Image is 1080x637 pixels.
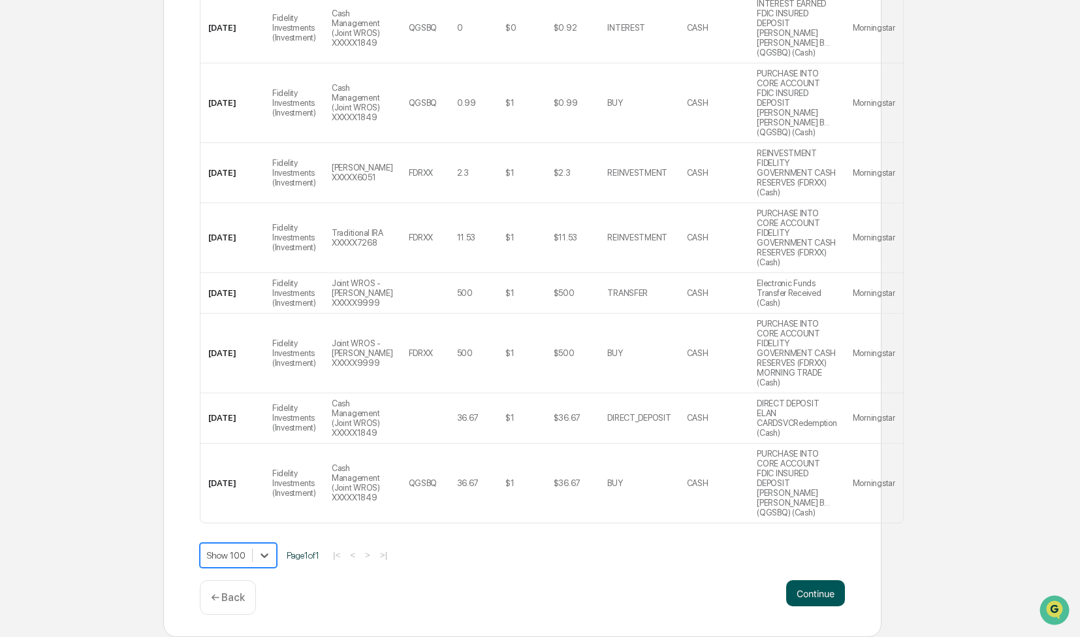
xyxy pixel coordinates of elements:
a: 🔎Data Lookup [8,184,87,207]
div: We're available if you need us! [44,112,165,123]
div: DIRECT_DEPOSIT [607,413,671,423]
button: Start new chat [222,103,238,119]
td: Joint WROS - [PERSON_NAME] XXXXX9999 [324,314,401,393]
div: BUY [607,478,622,488]
div: Fidelity Investments (Investment) [272,278,316,308]
div: REINVESTMENT [607,233,667,242]
td: Cash Management (Joint WROS) XXXXX1849 [324,63,401,143]
div: $1 [505,478,514,488]
div: $1 [505,413,514,423]
div: TRANSFER [607,288,648,298]
a: 🖐️Preclearance [8,159,89,182]
div: CASH [687,23,708,33]
div: $1 [505,98,514,108]
div: $0.92 [554,23,577,33]
p: How can we help? [13,27,238,48]
div: 500 [457,348,473,358]
div: QGSBQ [409,98,437,108]
td: Morningstar [845,203,903,273]
button: > [361,549,374,561]
span: Pylon [130,221,158,231]
div: Fidelity Investments (Investment) [272,88,316,118]
div: 36.67 [457,413,479,423]
div: CASH [687,233,708,242]
div: Fidelity Investments (Investment) [272,468,316,498]
div: QGSBQ [409,23,437,33]
td: Morningstar [845,314,903,393]
input: Clear [34,59,215,73]
div: $1 [505,233,514,242]
div: Fidelity Investments (Investment) [272,13,316,42]
div: 11.53 [457,233,476,242]
button: |< [329,549,344,561]
td: [DATE] [200,314,264,393]
td: [DATE] [200,143,264,203]
div: QGSBQ [409,478,437,488]
div: 2.3 [457,168,469,178]
div: $11.53 [554,233,577,242]
td: Cash Management (Joint WROS) XXXXX1849 [324,393,401,444]
button: >| [376,549,391,561]
div: 🔎 [13,190,24,201]
td: [PERSON_NAME] XXXXX6051 [324,143,401,203]
span: Data Lookup [26,189,82,202]
div: $2.3 [554,168,571,178]
div: BUY [607,348,622,358]
div: PURCHASE INTO CORE ACCOUNT FIDELITY GOVERNMENT CASH RESERVES (FDRXX) (Cash) [757,208,837,267]
div: CASH [687,478,708,488]
td: [DATE] [200,444,264,523]
div: $500 [554,288,575,298]
div: REINVESTMENT FIDELITY GOVERNMENT CASH RESERVES (FDRXX) (Cash) [757,148,837,197]
td: Morningstar [845,143,903,203]
td: [DATE] [200,203,264,273]
span: Attestations [108,164,162,177]
div: Start new chat [44,99,214,112]
div: FDRXX [409,348,434,358]
td: Morningstar [845,273,903,314]
p: ← Back [211,591,245,604]
td: Morningstar [845,63,903,143]
span: Page 1 of 1 [287,550,319,561]
div: $500 [554,348,575,358]
div: CASH [687,98,708,108]
div: FDRXX [409,168,434,178]
span: Preclearance [26,164,84,177]
div: FDRXX [409,233,434,242]
div: $1 [505,288,514,298]
iframe: Open customer support [1038,594,1073,629]
div: PURCHASE INTO CORE ACCOUNT FIDELITY GOVERNMENT CASH RESERVES (FDRXX) MORNING TRADE (Cash) [757,319,837,387]
div: CASH [687,168,708,178]
td: Morningstar [845,444,903,523]
div: Fidelity Investments (Investment) [272,158,316,188]
div: CASH [687,288,708,298]
img: 1746055101610-c473b297-6a78-478c-a979-82029cc54cd1 [13,99,37,123]
div: REINVESTMENT [607,168,667,178]
div: $0.99 [554,98,578,108]
div: PURCHASE INTO CORE ACCOUNT FDIC INSURED DEPOSIT [PERSON_NAME] [PERSON_NAME] B... (QGSBQ) (Cash) [757,449,837,517]
button: < [346,549,359,561]
div: 36.67 [457,478,479,488]
div: 🖐️ [13,165,24,176]
td: Joint WROS - [PERSON_NAME] XXXXX9999 [324,273,401,314]
div: 🗄️ [95,165,105,176]
td: Traditional IRA XXXXX7268 [324,203,401,273]
div: Fidelity Investments (Investment) [272,403,316,433]
button: Continue [786,580,845,606]
div: Electronic Funds Transfer Received (Cash) [757,278,837,308]
div: $36.67 [554,413,580,423]
div: PURCHASE INTO CORE ACCOUNT FDIC INSURED DEPOSIT [PERSON_NAME] [PERSON_NAME] B... (QGSBQ) (Cash) [757,69,837,137]
div: INTEREST [607,23,645,33]
td: [DATE] [200,393,264,444]
div: Fidelity Investments (Investment) [272,223,316,252]
td: Cash Management (Joint WROS) XXXXX1849 [324,444,401,523]
div: 0.99 [457,98,476,108]
div: $0 [505,23,516,33]
div: $36.67 [554,478,580,488]
td: [DATE] [200,63,264,143]
div: DIRECT DEPOSIT ELAN CARDSVCRedemption (Cash) [757,399,837,438]
div: Fidelity Investments (Investment) [272,338,316,368]
a: Powered byPylon [92,220,158,231]
div: BUY [607,98,622,108]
